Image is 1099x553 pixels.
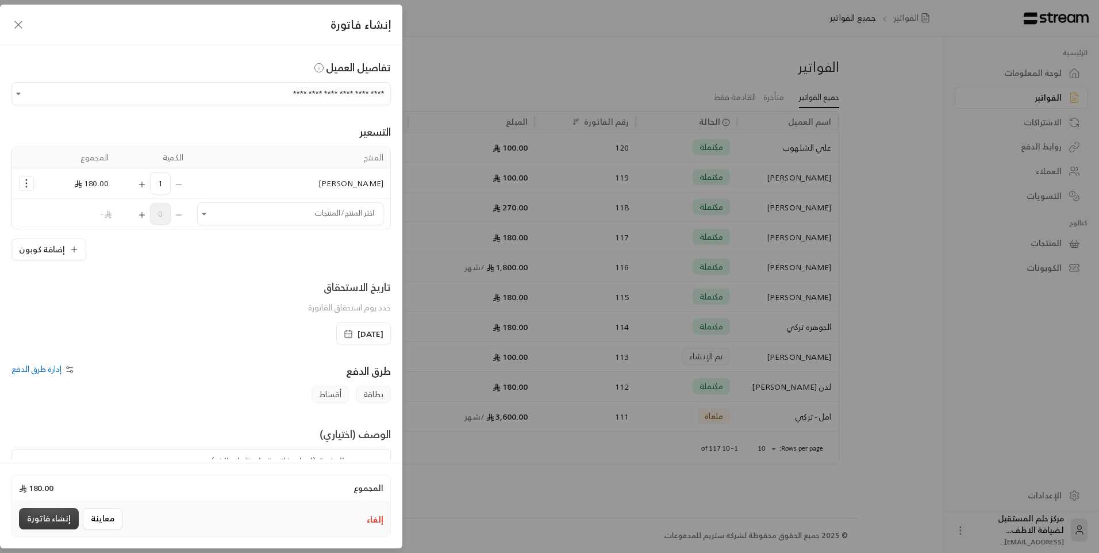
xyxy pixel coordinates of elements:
td: - [41,199,116,229]
span: 0 [150,203,171,225]
span: إنشاء فاتورة [331,14,391,34]
span: 180.00 [74,176,109,190]
th: المجموع [41,147,116,168]
button: إنشاء فاتورة [19,508,79,529]
span: [PERSON_NAME] [318,176,383,190]
th: الكمية [116,147,190,168]
button: Open [197,207,211,221]
span: المجموع [353,482,383,494]
table: Selected Products [11,147,391,229]
span: طرق الدفع [346,362,391,380]
span: أقساط [312,386,349,403]
span: 180.00 [19,482,53,494]
span: تفاصيل العميل [312,58,391,76]
span: 1 [150,172,171,194]
span: بطاقة [356,386,391,403]
th: المنتج [190,147,390,168]
span: [DATE] [358,328,383,340]
button: معاينة [83,508,122,529]
span: إدارة طرق الدفع [11,362,62,376]
button: إلغاء [367,514,383,525]
div: التسعير [11,124,391,140]
div: تاريخ الاستحقاق [308,279,391,295]
span: حدد يوم استحقاق الفاتورة [308,300,391,314]
button: إضافة كوبون [11,239,86,260]
button: Open [11,87,25,101]
span: الوصف (اختياري) [320,425,391,443]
